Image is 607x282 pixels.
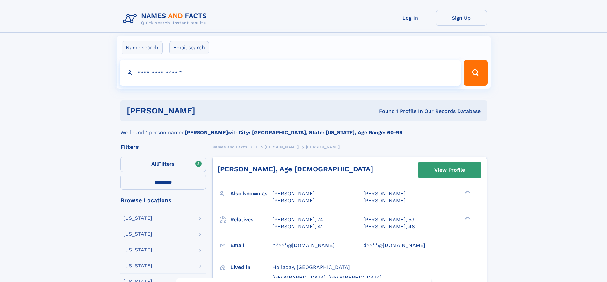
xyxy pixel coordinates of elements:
[212,143,247,151] a: Names and Facts
[230,262,272,273] h3: Lived in
[254,143,257,151] a: H
[264,143,299,151] a: [PERSON_NAME]
[120,121,487,136] div: We found 1 person named with .
[169,41,209,54] label: Email search
[254,145,257,149] span: H
[230,240,272,251] h3: Email
[185,129,228,135] b: [PERSON_NAME]
[264,145,299,149] span: [PERSON_NAME]
[463,216,471,220] div: ❯
[306,145,340,149] span: [PERSON_NAME]
[272,197,315,203] span: [PERSON_NAME]
[463,190,471,194] div: ❯
[122,41,163,54] label: Name search
[123,247,152,252] div: [US_STATE]
[272,190,315,196] span: [PERSON_NAME]
[120,10,212,27] img: Logo Names and Facts
[123,263,152,268] div: [US_STATE]
[363,197,406,203] span: [PERSON_NAME]
[127,107,287,115] h1: [PERSON_NAME]
[120,197,206,203] div: Browse Locations
[272,216,323,223] a: [PERSON_NAME], 74
[464,60,487,86] button: Search Button
[434,163,465,177] div: View Profile
[272,274,382,280] span: [GEOGRAPHIC_DATA], [GEOGRAPHIC_DATA]
[363,223,415,230] a: [PERSON_NAME], 48
[230,214,272,225] h3: Relatives
[230,188,272,199] h3: Also known as
[363,190,406,196] span: [PERSON_NAME]
[123,231,152,237] div: [US_STATE]
[272,223,323,230] a: [PERSON_NAME], 41
[363,216,414,223] a: [PERSON_NAME], 53
[218,165,373,173] a: [PERSON_NAME], Age [DEMOGRAPHIC_DATA]
[120,144,206,150] div: Filters
[418,162,481,178] a: View Profile
[151,161,158,167] span: All
[239,129,402,135] b: City: [GEOGRAPHIC_DATA], State: [US_STATE], Age Range: 60-99
[287,108,481,115] div: Found 1 Profile In Our Records Database
[120,157,206,172] label: Filters
[123,216,152,221] div: [US_STATE]
[120,60,461,86] input: search input
[385,10,436,26] a: Log In
[436,10,487,26] a: Sign Up
[272,264,350,270] span: Holladay, [GEOGRAPHIC_DATA]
